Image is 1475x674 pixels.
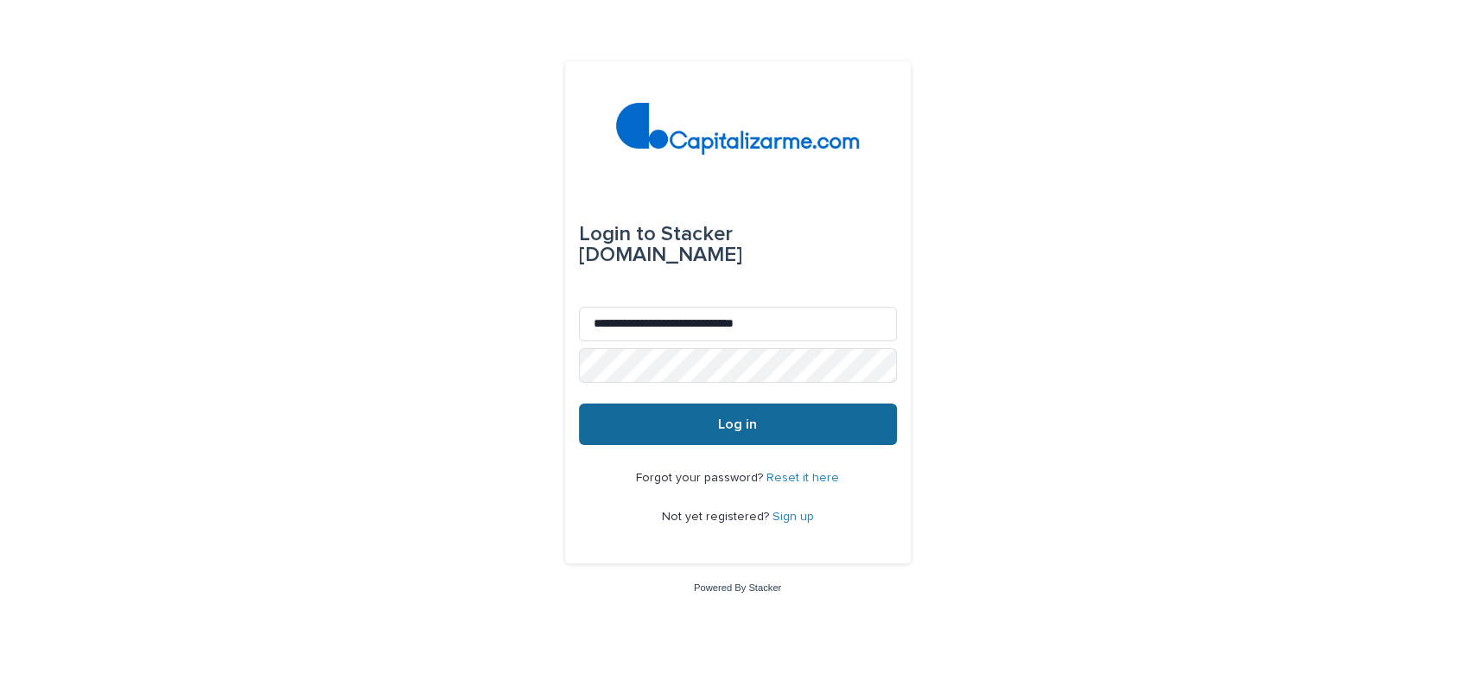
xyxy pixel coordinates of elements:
[579,404,897,445] button: Log in
[718,417,757,431] span: Log in
[616,103,859,155] img: 4arMvv9wSvmHTHbXwTim
[579,210,897,279] div: Stacker [DOMAIN_NAME]
[662,511,772,523] span: Not yet registered?
[766,472,839,484] a: Reset it here
[579,224,656,245] span: Login to
[694,582,781,593] a: Powered By Stacker
[636,472,766,484] span: Forgot your password?
[772,511,814,523] a: Sign up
